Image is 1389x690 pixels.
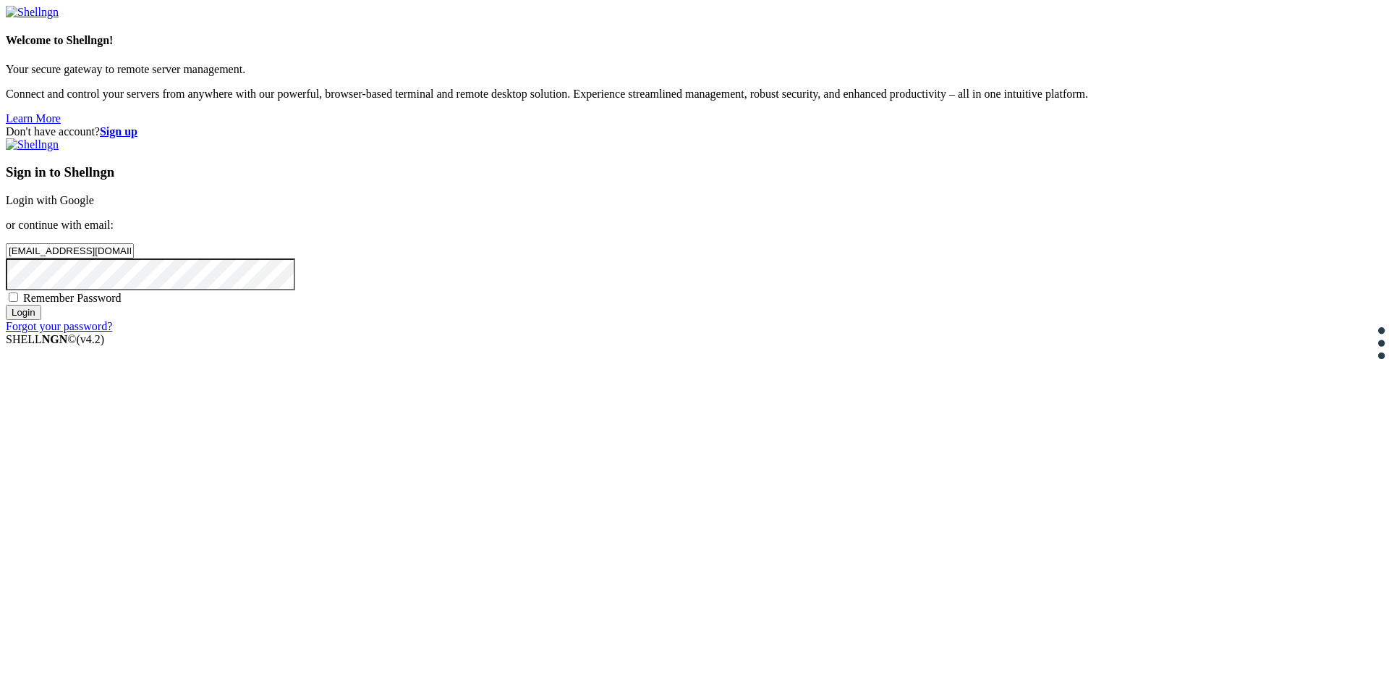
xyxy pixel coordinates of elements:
[6,243,134,258] input: Email address
[6,88,1383,101] p: Connect and control your servers from anywhere with our powerful, browser-based terminal and remo...
[6,63,1383,76] p: Your secure gateway to remote server management.
[6,164,1383,180] h3: Sign in to Shellngn
[6,305,41,320] input: Login
[6,125,1383,138] div: Don't have account?
[6,34,1383,47] h4: Welcome to Shellngn!
[6,219,1383,232] p: or continue with email:
[42,333,68,345] b: NGN
[6,333,104,345] span: SHELL ©
[6,194,94,206] a: Login with Google
[9,293,18,302] input: Remember Password
[6,6,59,19] img: Shellngn
[6,112,61,125] a: Learn More
[77,333,105,345] span: 4.2.0
[100,125,137,138] a: Sign up
[23,292,122,304] span: Remember Password
[6,138,59,151] img: Shellngn
[6,320,112,332] a: Forgot your password?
